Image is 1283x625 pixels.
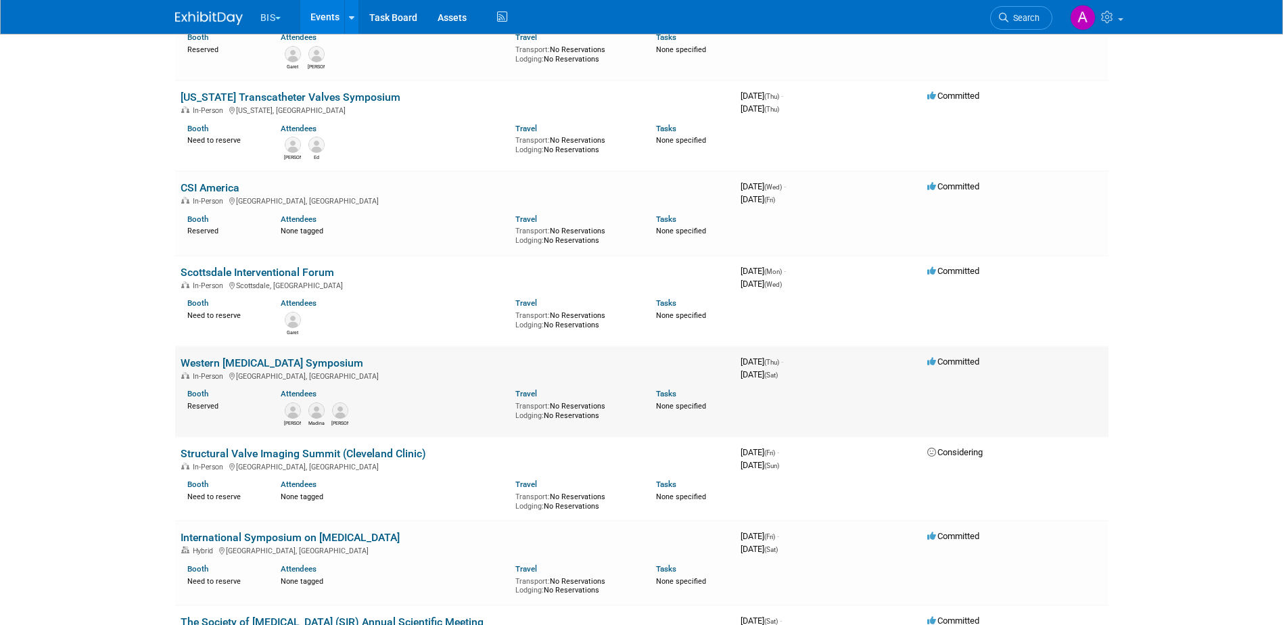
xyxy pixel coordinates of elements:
[784,181,786,191] span: -
[281,224,505,236] div: None tagged
[515,224,636,245] div: No Reservations No Reservations
[764,462,779,469] span: (Sun)
[281,574,505,586] div: None tagged
[515,492,550,501] span: Transport:
[777,447,779,457] span: -
[187,399,261,411] div: Reserved
[281,490,505,502] div: None tagged
[741,279,782,289] span: [DATE]
[784,266,786,276] span: -
[515,43,636,64] div: No Reservations No Reservations
[764,106,779,113] span: (Thu)
[764,533,775,540] span: (Fri)
[181,545,730,555] div: [GEOGRAPHIC_DATA], [GEOGRAPHIC_DATA]
[175,11,243,25] img: ExhibitDay
[741,531,779,541] span: [DATE]
[187,308,261,321] div: Need to reserve
[781,356,783,367] span: -
[181,372,189,379] img: In-Person Event
[308,62,325,70] div: Kevin O'Neill
[515,502,544,511] span: Lodging:
[281,214,317,224] a: Attendees
[927,356,979,367] span: Committed
[284,153,301,161] div: Kevin Ryan
[764,449,775,457] span: (Fri)
[781,91,783,101] span: -
[656,298,676,308] a: Tasks
[741,181,786,191] span: [DATE]
[181,281,189,288] img: In-Person Event
[187,32,208,42] a: Booth
[515,311,550,320] span: Transport:
[656,311,706,320] span: None specified
[181,356,363,369] a: Western [MEDICAL_DATA] Symposium
[927,531,979,541] span: Committed
[187,43,261,55] div: Reserved
[656,564,676,574] a: Tasks
[187,133,261,145] div: Need to reserve
[515,45,550,54] span: Transport:
[331,419,348,427] div: Kevin O'Neill
[656,227,706,235] span: None specified
[764,358,779,366] span: (Thu)
[187,224,261,236] div: Reserved
[515,411,544,420] span: Lodging:
[656,389,676,398] a: Tasks
[764,281,782,288] span: (Wed)
[515,490,636,511] div: No Reservations No Reservations
[181,463,189,469] img: In-Person Event
[284,419,301,427] div: Dave Mittl
[181,447,426,460] a: Structural Valve Imaging Summit (Cleveland Clinic)
[308,46,325,62] img: Kevin O'Neill
[281,480,317,489] a: Attendees
[656,214,676,224] a: Tasks
[515,389,537,398] a: Travel
[515,133,636,154] div: No Reservations No Reservations
[181,461,730,471] div: [GEOGRAPHIC_DATA], [GEOGRAPHIC_DATA]
[193,463,227,471] span: In-Person
[1070,5,1096,30] img: Audra Fidelibus
[1008,13,1040,23] span: Search
[764,93,779,100] span: (Thu)
[193,547,217,555] span: Hybrid
[515,402,550,411] span: Transport:
[281,564,317,574] a: Attendees
[284,62,301,70] div: Garet Flake
[181,279,730,290] div: Scottsdale, [GEOGRAPHIC_DATA]
[281,389,317,398] a: Attendees
[777,531,779,541] span: -
[187,389,208,398] a: Booth
[764,371,778,379] span: (Sat)
[515,145,544,154] span: Lodging:
[284,328,301,336] div: Garet Flake
[181,197,189,204] img: In-Person Event
[927,181,979,191] span: Committed
[187,298,208,308] a: Booth
[515,480,537,489] a: Travel
[515,236,544,245] span: Lodging:
[308,419,325,427] div: Madina Eason
[181,370,730,381] div: [GEOGRAPHIC_DATA], [GEOGRAPHIC_DATA]
[281,32,317,42] a: Attendees
[193,106,227,115] span: In-Person
[285,402,301,419] img: Dave Mittl
[285,312,301,328] img: Garet Flake
[515,32,537,42] a: Travel
[764,196,775,204] span: (Fri)
[764,183,782,191] span: (Wed)
[515,214,537,224] a: Travel
[741,544,778,554] span: [DATE]
[656,45,706,54] span: None specified
[515,308,636,329] div: No Reservations No Reservations
[332,402,348,419] img: Kevin O'Neill
[515,227,550,235] span: Transport:
[308,137,325,153] img: Ed Joyce
[741,194,775,204] span: [DATE]
[741,103,779,114] span: [DATE]
[308,153,325,161] div: Ed Joyce
[181,195,730,206] div: [GEOGRAPHIC_DATA], [GEOGRAPHIC_DATA]
[193,197,227,206] span: In-Person
[927,447,983,457] span: Considering
[656,402,706,411] span: None specified
[181,181,239,194] a: CSI America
